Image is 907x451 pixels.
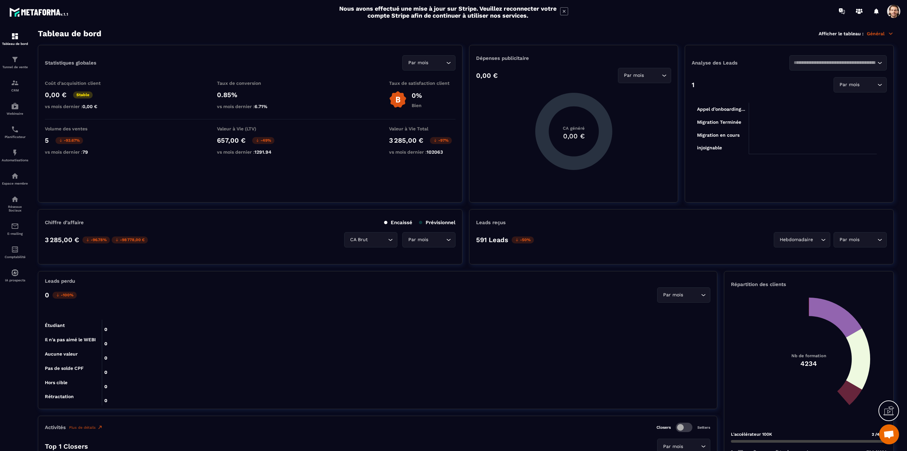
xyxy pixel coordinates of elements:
[254,104,267,109] span: 6.71%
[2,232,28,235] p: E-mailing
[2,74,28,97] a: formationformationCRM
[731,432,772,437] p: L'accélérateur 100K
[622,72,645,79] span: Par mois
[645,72,660,79] input: Search for option
[11,79,19,87] img: formation
[661,443,684,450] span: Par mois
[419,220,455,225] p: Prévisionnel
[82,236,110,243] p: -96.78%
[38,29,101,38] h3: Tableau de bord
[2,97,28,120] a: automationsautomationsWebinaire
[402,55,455,71] div: Search for option
[684,443,699,450] input: Search for option
[861,236,876,243] input: Search for option
[73,91,93,98] p: Stable
[2,217,28,240] a: emailemailE-mailing
[217,104,283,109] p: vs mois dernier :
[427,149,443,155] span: 102063
[11,56,19,64] img: formation
[11,245,19,253] img: accountant
[2,42,28,46] p: Tableau de bord
[838,236,861,243] span: Par mois
[661,291,684,299] span: Par mois
[2,65,28,69] p: Tunnel de vente
[45,337,96,342] tspan: Il n'a pas aimé le WEBI
[2,158,28,162] p: Automatisations
[789,55,887,71] div: Search for option
[45,91,66,99] p: 0,00 €
[692,81,694,89] p: 1
[814,236,819,243] input: Search for option
[697,145,722,151] tspan: injoignable
[2,88,28,92] p: CRM
[11,222,19,230] img: email
[45,278,75,284] p: Leads perdu
[618,68,671,83] div: Search for option
[97,425,103,430] img: narrow-up-right-o.6b7c60e2.svg
[384,220,412,225] p: Encaissé
[11,102,19,110] img: automations
[217,149,283,155] p: vs mois dernier :
[838,81,861,88] span: Par mois
[45,424,66,430] p: Activités
[2,135,28,139] p: Planificateur
[11,172,19,180] img: automations
[217,80,283,86] p: Taux de conversion
[11,195,19,203] img: social-network
[45,442,88,450] p: Top 1 Closers
[697,119,741,125] tspan: Migration Terminée
[2,120,28,144] a: schedulerschedulerPlanificateur
[389,80,455,86] p: Taux de satisfaction client
[476,236,508,244] p: 591 Leads
[476,72,498,79] p: 0,00 €
[11,149,19,157] img: automations
[684,291,699,299] input: Search for option
[252,137,274,144] p: -49%
[389,126,455,131] p: Valeur à Vie Total
[412,103,422,108] p: Bien
[52,292,77,299] p: -100%
[512,236,534,243] p: -50%
[45,104,111,109] p: vs mois dernier :
[217,126,283,131] p: Valeur à Vie (LTV)
[45,220,84,225] p: Chiffre d’affaire
[55,137,83,144] p: -93.67%
[819,31,863,36] p: Afficher le tableau :
[11,32,19,40] img: formation
[45,366,84,371] tspan: Pas de solde CPF
[407,236,430,243] span: Par mois
[697,425,710,430] p: Setters
[697,106,745,112] tspan: Appel d’onboarding...
[45,394,74,399] tspan: Rétractation
[344,232,397,247] div: Search for option
[2,167,28,190] a: automationsautomationsEspace membre
[794,59,876,67] input: Search for option
[2,240,28,264] a: accountantaccountantComptabilité
[2,112,28,115] p: Webinaire
[389,136,423,144] p: 3 285,00 €
[45,126,111,131] p: Volume des ventes
[69,425,103,430] a: Plus de détails
[82,149,88,155] span: 79
[778,236,814,243] span: Hebdomadaire
[254,149,271,155] span: 1291.94
[339,5,557,19] h2: Nous avons effectué une mise à jour sur Stripe. Veuillez reconnecter votre compte Stripe afin de ...
[867,31,894,37] p: Général
[217,91,283,99] p: 0.85%
[430,236,445,243] input: Search for option
[834,232,887,247] div: Search for option
[45,351,78,357] tspan: Aucune valeur
[697,132,740,138] tspan: Migration en cours
[45,380,67,385] tspan: Hors cible
[2,278,28,282] p: IA prospects
[657,287,710,303] div: Search for option
[731,281,887,287] p: Répartition des clients
[9,6,69,18] img: logo
[11,125,19,133] img: scheduler
[45,323,65,328] tspan: Étudiant
[834,77,887,92] div: Search for option
[402,232,455,247] div: Search for option
[45,149,111,155] p: vs mois dernier :
[407,59,430,67] span: Par mois
[774,232,830,247] div: Search for option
